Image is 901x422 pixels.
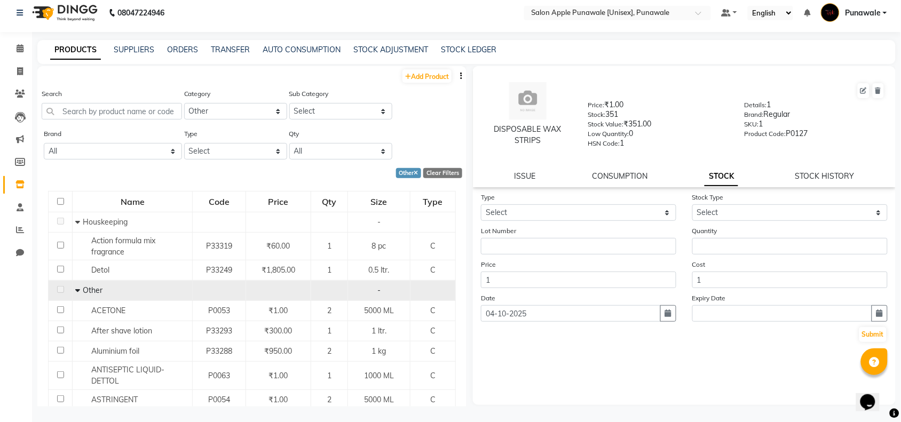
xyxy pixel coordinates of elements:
[184,129,198,139] label: Type
[481,226,516,236] label: Lot Number
[364,306,394,315] span: 5000 ML
[364,371,394,380] span: 1000 ML
[91,326,152,336] span: After shave lotion
[372,346,386,356] span: 1 kg
[167,45,198,54] a: ORDERS
[692,260,706,269] label: Cost
[430,371,436,380] span: C
[267,241,290,251] span: ₹60.00
[705,167,738,186] a: STOCK
[588,110,606,120] label: Stock:
[481,260,496,269] label: Price
[745,109,885,124] div: Regular
[745,99,885,114] div: 1
[312,192,347,211] div: Qty
[402,69,452,83] a: Add Product
[396,168,422,178] div: Other
[193,192,245,211] div: Code
[269,395,288,404] span: ₹1.00
[91,365,164,386] span: ANTISEPTIC LIQUID- DETTOL
[75,217,83,227] span: Collapse Row
[42,103,182,120] input: Search by product name or code
[75,285,83,295] span: Collapse Row
[327,326,331,336] span: 1
[73,192,192,211] div: Name
[289,89,329,99] label: Sub Category
[745,120,759,129] label: SKU:
[745,129,786,139] label: Product Code:
[481,193,495,202] label: Type
[514,171,535,181] a: ISSUE
[588,120,624,129] label: Stock Value:
[372,241,386,251] span: 8 pc
[821,3,840,22] img: Punawale
[262,265,295,275] span: ₹1,805.00
[206,265,232,275] span: P33249
[349,192,409,211] div: Size
[269,371,288,380] span: ₹1.00
[481,293,495,303] label: Date
[745,100,767,110] label: Details:
[411,192,455,211] div: Type
[327,265,331,275] span: 1
[588,100,605,110] label: Price:
[289,129,299,139] label: Qty
[247,192,310,211] div: Price
[211,45,250,54] a: TRANSFER
[745,118,885,133] div: 1
[859,327,887,342] button: Submit
[856,379,890,411] iframe: chat widget
[206,241,232,251] span: P33319
[208,306,230,315] span: P0053
[327,306,331,315] span: 2
[327,346,331,356] span: 2
[91,306,125,315] span: ACETONE
[184,89,211,99] label: Category
[692,293,726,303] label: Expiry Date
[263,45,341,54] a: AUTO CONSUMPTION
[353,45,428,54] a: STOCK ADJUSTMENT
[588,138,729,153] div: 1
[208,395,230,404] span: P0054
[269,306,288,315] span: ₹1.00
[364,395,394,404] span: 5000 ML
[692,193,724,202] label: Stock Type
[588,129,629,139] label: Low Quantity:
[91,236,155,257] span: Action formula mix fragrance
[265,346,293,356] span: ₹950.00
[327,241,331,251] span: 1
[430,241,436,251] span: C
[441,45,496,54] a: STOCK LEDGER
[592,171,648,181] a: CONSUMPTION
[430,395,436,404] span: C
[83,217,128,227] span: Houskeeping
[430,346,436,356] span: C
[369,265,390,275] span: 0.5 ltr.
[588,139,620,148] label: HSN Code:
[114,45,154,54] a: SUPPLIERS
[430,265,436,275] span: C
[327,395,331,404] span: 2
[91,265,109,275] span: Detol
[372,326,386,336] span: 1 ltr.
[327,371,331,380] span: 1
[423,168,462,178] div: Clear Filters
[509,82,547,120] img: avatar
[588,99,729,114] div: ₹1.00
[588,128,729,143] div: 0
[83,285,102,295] span: Other
[206,346,232,356] span: P33288
[484,124,572,146] div: DISPOSABLE WAX STRIPS
[745,110,764,120] label: Brand:
[430,326,436,336] span: C
[588,118,729,133] div: ₹351.00
[745,128,885,143] div: P0127
[91,395,138,404] span: ASTRINGENT
[588,109,729,124] div: 351
[430,306,436,315] span: C
[91,346,139,356] span: Aluminium foil
[44,129,61,139] label: Brand
[845,7,881,19] span: Punawale
[206,326,232,336] span: P33293
[377,285,381,295] span: -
